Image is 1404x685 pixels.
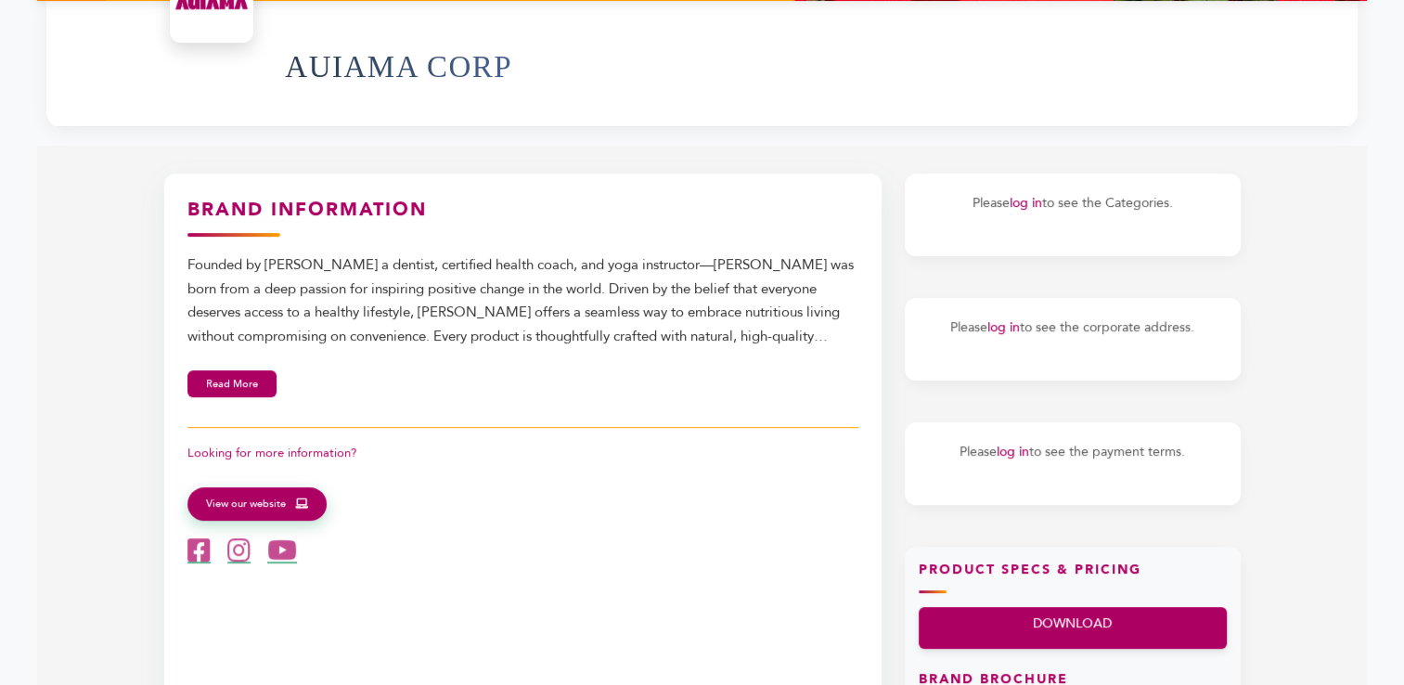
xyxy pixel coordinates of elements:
p: Please to see the Categories. [923,192,1222,214]
p: Looking for more information? [187,442,858,464]
h1: AUIAMA CORP [285,21,512,112]
p: Please to see the corporate address. [923,317,1222,339]
a: log in [987,318,1020,336]
button: Read More [187,370,277,397]
p: Please to see the payment terms. [923,441,1222,463]
h3: Product Specs & Pricing [919,561,1227,593]
a: View our website [187,487,327,521]
span: View our website [206,496,286,512]
div: Founded by [PERSON_NAME] a dentist, certified health coach, and yoga instructor—[PERSON_NAME] was... [187,253,858,348]
h3: Brand Information [187,197,858,237]
a: log in [1010,194,1042,212]
a: log in [997,443,1029,460]
a: DOWNLOAD [919,607,1227,649]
